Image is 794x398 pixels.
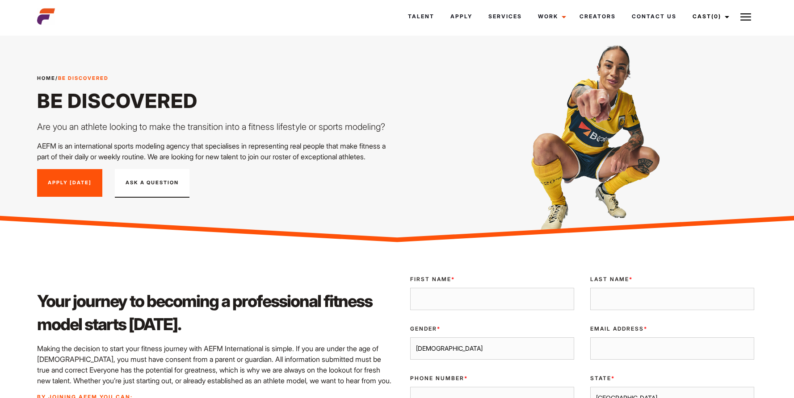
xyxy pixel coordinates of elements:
[37,89,391,113] h1: Be Discovered
[37,290,391,336] h2: Your journey to becoming a professional fitness model starts [DATE].
[590,275,754,283] label: Last Name
[37,8,55,25] img: cropped-aefm-brand-fav-22-square.png
[410,325,574,333] label: Gender
[480,4,530,29] a: Services
[590,374,754,382] label: State
[685,4,735,29] a: Cast(0)
[711,13,721,20] span: (0)
[624,4,685,29] a: Contact Us
[410,275,574,283] label: First Name
[530,4,571,29] a: Work
[58,75,109,81] strong: Be Discovered
[590,325,754,333] label: Email Address
[37,169,102,197] a: Apply [DATE]
[410,374,574,382] label: Phone Number
[37,343,391,386] p: Making the decision to start your fitness journey with AEFM International is simple. If you are u...
[571,4,624,29] a: Creators
[740,12,751,22] img: Burger icon
[115,169,189,198] button: Ask A Question
[37,75,55,81] a: Home
[37,120,391,133] p: Are you an athlete looking to make the transition into a fitness lifestyle or sports modeling?
[442,4,480,29] a: Apply
[37,141,391,162] p: AEFM is an international sports modeling agency that specialises in representing real people that...
[400,4,442,29] a: Talent
[37,75,109,82] span: /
